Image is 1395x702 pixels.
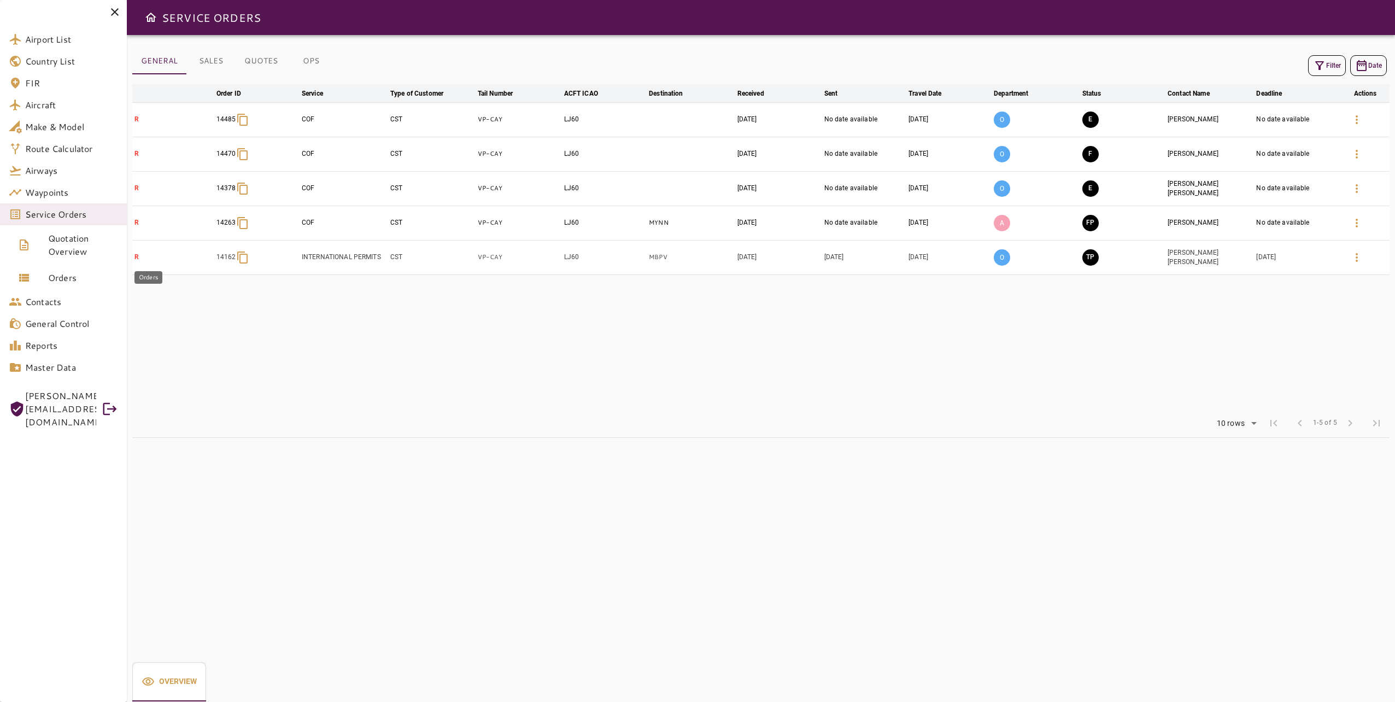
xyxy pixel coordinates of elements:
td: CST [388,171,476,206]
span: First Page [1261,410,1287,436]
div: Department [994,87,1028,100]
p: 14162 [216,253,236,262]
p: MBPV [649,253,733,262]
button: FINAL [1082,146,1099,162]
p: VP-CAY [478,218,560,227]
button: Details [1344,107,1370,133]
span: Orders [48,271,118,284]
span: Tail Number [478,87,527,100]
p: R [134,115,212,124]
div: Contact Name [1168,87,1210,100]
span: Received [737,87,778,100]
td: [PERSON_NAME] [1165,102,1254,137]
button: FINAL PREPARATION [1082,215,1099,231]
span: Country List [25,55,118,68]
td: No date available [822,206,906,240]
button: Details [1344,210,1370,236]
td: COF [300,171,388,206]
button: Details [1344,141,1370,167]
td: [DATE] [906,137,992,171]
span: Reports [25,339,118,352]
p: VP-CAY [478,184,560,193]
div: Received [737,87,764,100]
div: ACFT ICAO [564,87,598,100]
td: [DATE] [735,171,822,206]
h6: SERVICE ORDERS [162,9,261,26]
td: No date available [1254,137,1341,171]
span: Department [994,87,1042,100]
button: QUOTES [236,48,286,74]
span: Airport List [25,33,118,46]
button: Details [1344,244,1370,271]
div: basic tabs example [132,48,336,74]
div: Type of Customer [390,87,443,100]
span: Airways [25,164,118,177]
td: No date available [822,137,906,171]
span: Waypoints [25,186,118,199]
td: [PERSON_NAME] [PERSON_NAME] [1165,240,1254,274]
span: Last Page [1363,410,1390,436]
td: [PERSON_NAME] [1165,206,1254,240]
div: 10 rows [1214,419,1247,428]
p: VP-CAY [478,149,560,159]
button: GENERAL [132,48,186,74]
div: Travel Date [908,87,941,100]
td: [DATE] [735,102,822,137]
span: [PERSON_NAME][EMAIL_ADDRESS][DOMAIN_NAME] [25,389,96,429]
div: Order ID [216,87,241,100]
td: [DATE] [735,240,822,274]
span: Destination [649,87,697,100]
div: basic tabs example [132,662,206,701]
td: [DATE] [906,171,992,206]
p: VP-CAY [478,115,560,124]
td: COF [300,206,388,240]
button: EXECUTION [1082,112,1099,128]
span: 1-5 of 5 [1313,418,1337,429]
td: COF [300,137,388,171]
span: Contact Name [1168,87,1224,100]
span: Next Page [1337,410,1363,436]
span: Previous Page [1287,410,1313,436]
td: CST [388,102,476,137]
div: 10 rows [1210,416,1261,432]
p: O [994,249,1010,266]
td: LJ60 [562,206,647,240]
td: No date available [822,102,906,137]
span: Sent [824,87,852,100]
p: R [134,149,212,159]
span: Route Calculator [25,142,118,155]
td: [DATE] [906,240,992,274]
td: [PERSON_NAME] [1165,137,1254,171]
span: General Control [25,317,118,330]
button: Details [1344,175,1370,202]
td: LJ60 [562,102,647,137]
div: Status [1082,87,1101,100]
span: Master Data [25,361,118,374]
span: FIR [25,77,118,90]
p: A [994,215,1010,231]
p: R [134,218,212,227]
span: Order ID [216,87,255,100]
span: Deadline [1256,87,1296,100]
td: INTERNATIONAL PERMITS [300,240,388,274]
button: EXECUTION [1082,180,1099,197]
span: Quotation Overview [48,232,118,258]
p: VP-CAY [478,253,560,262]
td: CST [388,206,476,240]
button: TRIP PREPARATION [1082,249,1099,266]
td: CST [388,137,476,171]
td: [DATE] [906,102,992,137]
div: Tail Number [478,87,513,100]
p: 14378 [216,184,236,193]
div: Service [302,87,323,100]
td: COF [300,102,388,137]
td: No date available [1254,171,1341,206]
div: Deadline [1256,87,1282,100]
span: Service Orders [25,208,118,221]
p: O [994,112,1010,128]
p: O [994,146,1010,162]
button: Overview [132,662,206,701]
span: Make & Model [25,120,118,133]
td: [DATE] [1254,240,1341,274]
span: ACFT ICAO [564,87,612,100]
